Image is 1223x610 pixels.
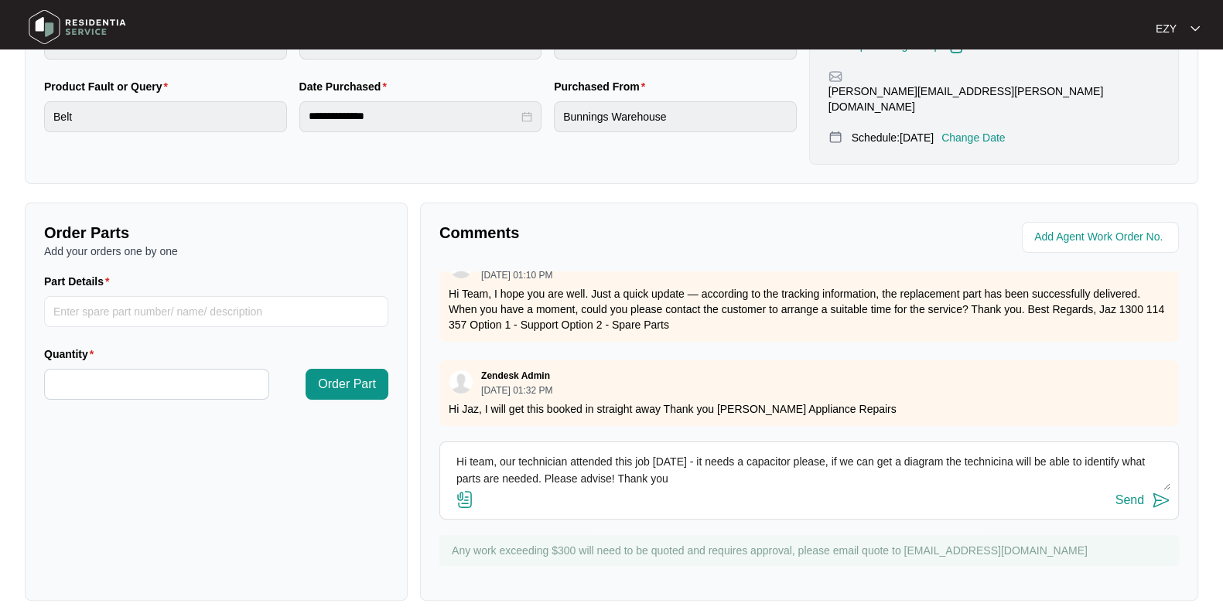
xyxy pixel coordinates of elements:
span: down [258,389,263,394]
img: residentia service logo [23,4,132,50]
span: up [258,374,263,380]
p: [DATE] 01:10 PM [481,271,552,280]
input: Purchased From [554,101,797,132]
p: Hi Jaz, I will get this booked in straight away Thank you [PERSON_NAME] Appliance Repairs [449,401,1170,417]
p: Any work exceeding $300 will need to be quoted and requires approval, please email quote to [EMAI... [452,543,1171,558]
img: map-pin [828,70,842,83]
p: Change Date [941,130,1006,145]
label: Purchased From [554,79,651,94]
input: Product Fault or Query [44,101,287,132]
img: map-pin [828,130,842,144]
label: Product Fault or Query [44,79,174,94]
p: [DATE] 01:32 PM [481,386,552,395]
span: Increase Value [251,370,268,384]
img: file-attachment-doc.svg [456,490,474,509]
p: Comments [439,222,798,244]
label: Date Purchased [299,79,393,94]
p: Add your orders one by one [44,244,388,259]
label: Part Details [44,274,116,289]
p: Hi Team, I hope you are well. Just a quick update — according to the tracking information, the re... [449,286,1170,332]
span: Order Part [318,375,376,394]
label: Quantity [44,346,100,362]
input: Add Agent Work Order No. [1034,228,1170,247]
img: send-icon.svg [1152,491,1170,509]
input: Part Details [44,296,388,327]
img: user.svg [449,370,473,394]
textarea: Hi team, our technician attended this job [DATE] - it needs a capacitor please, if we can get a d... [448,450,1170,490]
div: Send [1115,493,1144,507]
button: Order Part [306,369,388,400]
input: Date Purchased [309,108,519,124]
p: Order Parts [44,222,388,244]
p: Zendesk Admin [481,370,550,382]
button: Send [1115,490,1170,511]
p: EZY [1156,21,1177,36]
span: Decrease Value [251,384,268,399]
p: Schedule: [DATE] [852,130,934,145]
img: dropdown arrow [1191,25,1200,32]
p: [PERSON_NAME][EMAIL_ADDRESS][PERSON_NAME][DOMAIN_NAME] [828,83,1160,114]
input: Quantity [45,370,268,399]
